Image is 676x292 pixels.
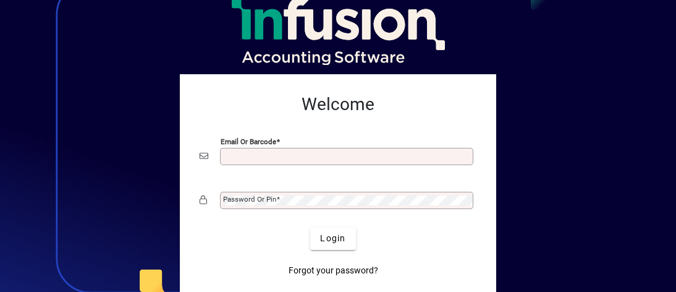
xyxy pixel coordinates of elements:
[221,137,276,145] mat-label: Email or Barcode
[200,94,476,115] h2: Welcome
[289,264,378,277] span: Forgot your password?
[223,195,276,204] mat-label: Password or Pin
[310,228,355,250] button: Login
[320,232,345,245] span: Login
[284,260,383,282] a: Forgot your password?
